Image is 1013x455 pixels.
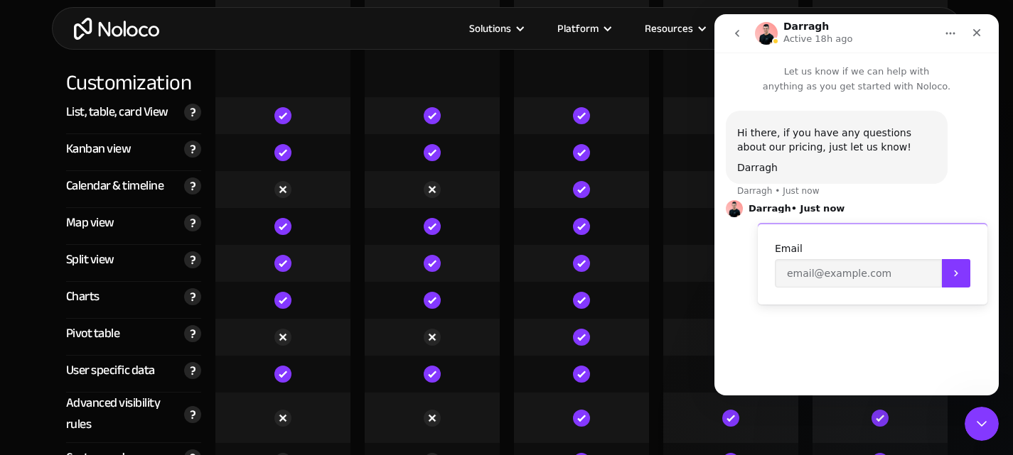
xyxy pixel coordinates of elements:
[714,14,999,395] iframe: Intercom live chat
[66,249,114,270] div: Split view
[66,46,201,97] div: Customization
[66,138,132,160] div: Kanban view
[66,393,177,435] div: Advanced visibility rules
[66,323,120,344] div: Pivot table
[469,19,511,38] div: Solutions
[557,19,599,38] div: Platform
[66,212,114,234] div: Map view
[66,286,100,307] div: Charts
[74,18,159,40] a: home
[66,102,168,123] div: List, table, card View
[540,19,627,38] div: Platform
[66,175,164,197] div: Calendar & timeline
[645,19,693,38] div: Resources
[627,19,722,38] div: Resources
[965,407,999,441] iframe: Intercom live chat
[66,360,155,381] div: User specific data
[451,19,540,38] div: Solutions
